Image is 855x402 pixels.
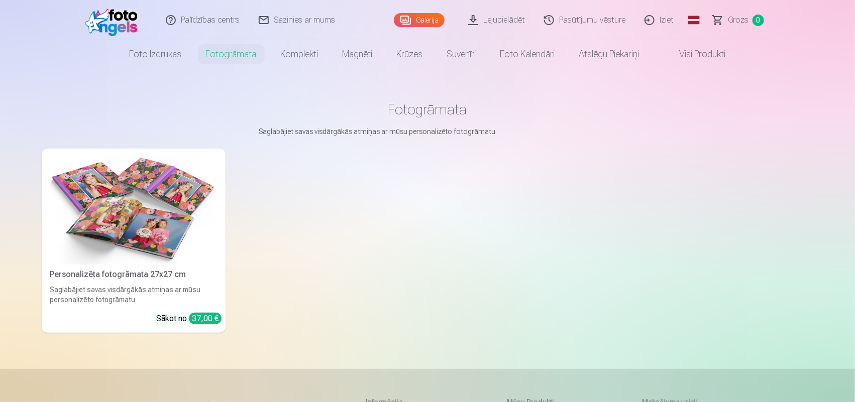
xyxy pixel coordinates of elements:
[394,13,445,27] a: Galerija
[189,313,222,324] div: 37,00 €
[259,126,596,137] p: Saglabājiet savas visdārgākās atmiņas ar mūsu personalizēto fotogrāmatu
[46,285,222,305] div: Saglabājiet savas visdārgākās atmiņas ar mūsu personalizēto fotogrāmatu
[85,4,143,36] img: /fa1
[753,15,764,26] span: 0
[42,149,226,333] a: Personalizēta fotogrāmata 27x27 cmPersonalizēta fotogrāmata 27x27 cmSaglabājiet savas visdārgākās...
[567,40,652,68] a: Atslēgu piekariņi
[331,40,385,68] a: Magnēti
[50,100,805,118] h1: Fotogrāmata
[488,40,567,68] a: Foto kalendāri
[156,313,222,325] div: Sākot no
[435,40,488,68] a: Suvenīri
[269,40,331,68] a: Komplekti
[194,40,269,68] a: Fotogrāmata
[385,40,435,68] a: Krūzes
[50,153,218,264] img: Personalizēta fotogrāmata 27x27 cm
[652,40,738,68] a: Visi produkti
[118,40,194,68] a: Foto izdrukas
[46,269,222,281] div: Personalizēta fotogrāmata 27x27 cm
[728,14,749,26] span: Grozs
